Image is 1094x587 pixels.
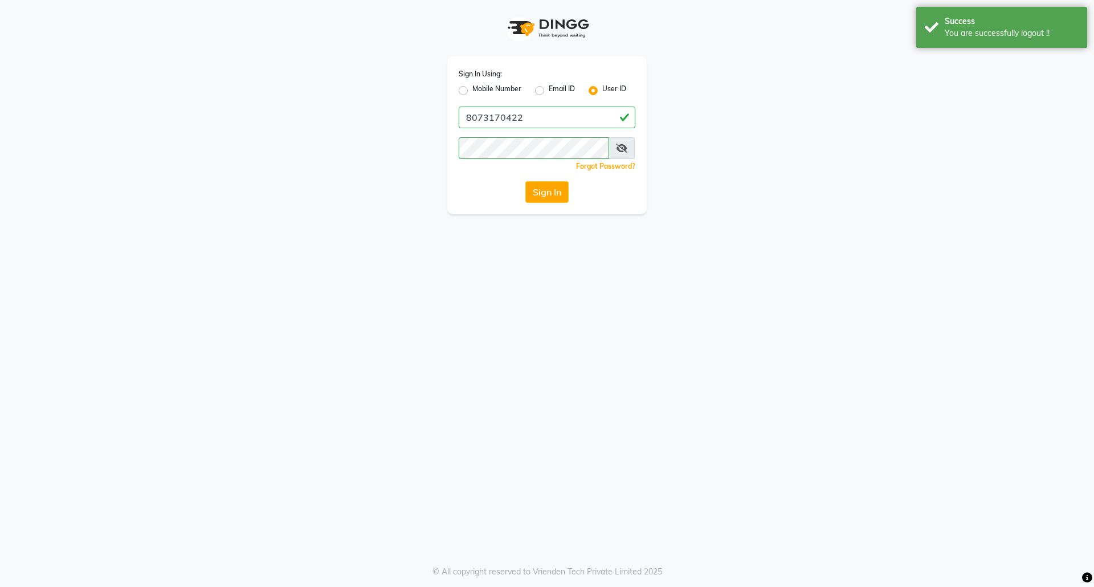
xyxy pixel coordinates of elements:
div: Success [945,15,1079,27]
div: You are successfully logout !! [945,27,1079,39]
input: Username [459,137,609,159]
a: Forgot Password? [576,162,635,170]
label: User ID [602,84,626,97]
label: Sign In Using: [459,69,502,79]
img: logo1.svg [501,11,593,45]
input: Username [459,107,635,128]
button: Sign In [525,181,569,203]
label: Email ID [549,84,575,97]
label: Mobile Number [472,84,521,97]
